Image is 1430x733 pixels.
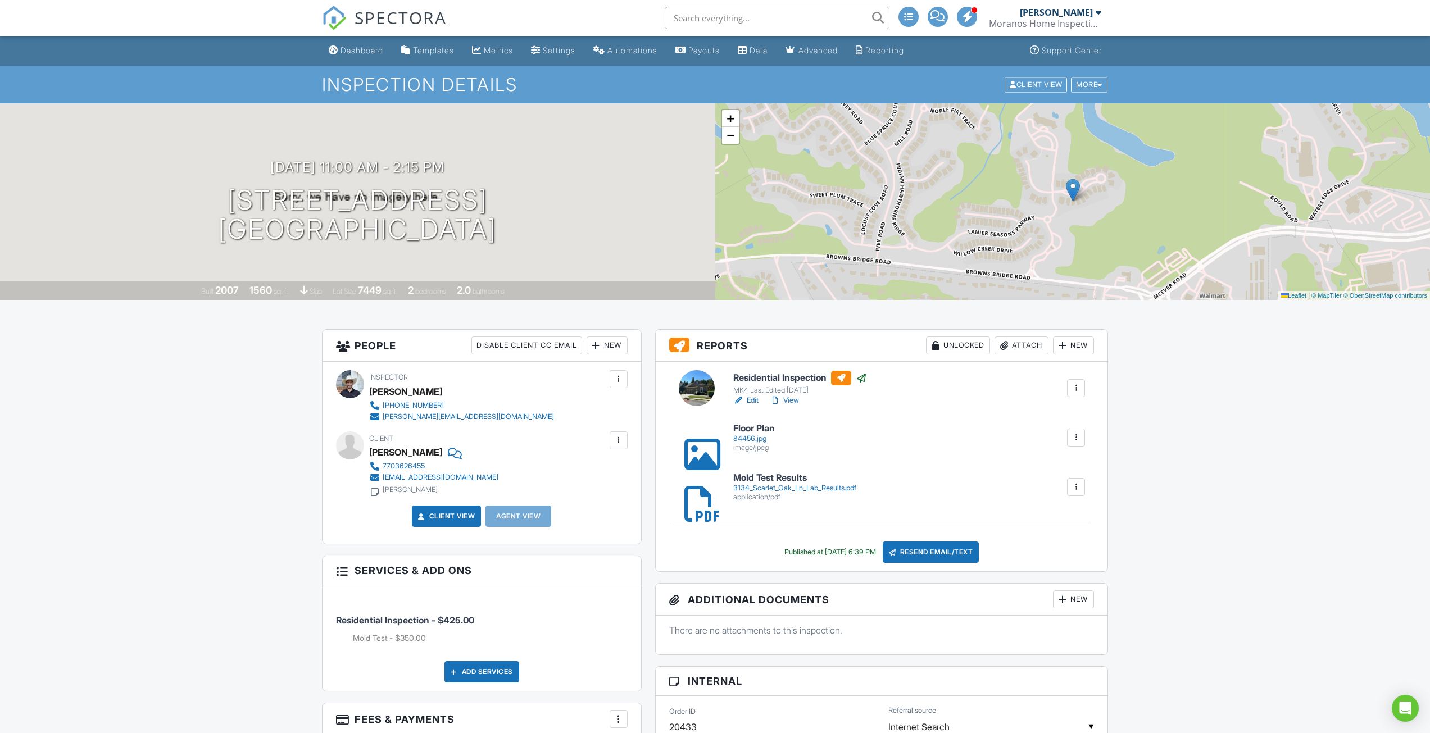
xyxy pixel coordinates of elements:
[587,336,628,354] div: New
[444,661,519,682] div: Add Services
[1311,292,1342,299] a: © MapTiler
[656,667,1108,696] h3: Internal
[733,473,856,483] h6: Mold Test Results
[324,40,388,61] a: Dashboard
[669,624,1095,636] p: There are no attachments to this inspection.
[484,45,513,55] div: Metrics
[358,284,382,296] div: 7449
[543,45,575,55] div: Settings
[798,45,838,55] div: Advanced
[383,473,498,482] div: [EMAIL_ADDRESS][DOMAIN_NAME]
[333,287,356,295] span: Lot Size
[369,461,498,472] a: 7703626455
[383,462,425,471] div: 7703626455
[733,424,775,452] a: Floor Plan 84456.jpg image/jpeg
[656,330,1108,362] h3: Reports
[369,400,554,411] a: [PHONE_NUMBER]
[1004,80,1070,88] a: Client View
[589,40,662,61] a: Automations (Advanced)
[383,485,438,494] div: [PERSON_NAME]
[369,373,408,381] span: Inspector
[1042,45,1102,55] div: Support Center
[322,6,347,30] img: The Best Home Inspection Software - Spectora
[413,45,454,55] div: Templates
[397,40,458,61] a: Templates
[369,383,442,400] div: [PERSON_NAME]
[770,395,799,406] a: View
[995,336,1048,354] div: Attach
[665,7,889,29] input: Search everything...
[369,444,442,461] div: [PERSON_NAME]
[467,40,517,61] a: Metrics
[865,45,904,55] div: Reporting
[1053,590,1094,608] div: New
[722,127,739,144] a: Zoom out
[383,412,554,421] div: [PERSON_NAME][EMAIL_ADDRESS][DOMAIN_NAME]
[733,424,775,434] h6: Floor Plan
[457,284,471,296] div: 2.0
[336,594,628,652] li: Service: Residential Inspection
[733,484,856,493] div: 3134_Scarlet_Oak_Ln_Lab_Results.pdf
[353,632,628,644] li: Add on: Mold Test
[473,287,505,295] span: bathrooms
[383,287,397,295] span: sq.ft.
[471,336,582,354] div: Disable Client CC Email
[733,493,856,502] div: application/pdf
[926,336,990,354] div: Unlocked
[218,185,497,245] h1: [STREET_ADDRESS] [GEOGRAPHIC_DATA]
[1281,292,1306,299] a: Leaflet
[416,511,475,522] a: Client View
[750,45,768,55] div: Data
[784,548,876,557] div: Published at [DATE] 6:39 PM
[1071,77,1107,92] div: More
[1020,7,1093,18] div: [PERSON_NAME]
[369,411,554,422] a: [PERSON_NAME][EMAIL_ADDRESS][DOMAIN_NAME]
[727,128,734,142] span: −
[733,371,867,395] a: Residential Inspection MK4 Last Edited [DATE]
[1053,336,1094,354] div: New
[322,15,447,39] a: SPECTORA
[1343,292,1427,299] a: © OpenStreetMap contributors
[733,40,772,61] a: Data
[274,287,289,295] span: sq. ft.
[1025,40,1106,61] a: Support Center
[781,40,842,61] a: Advanced
[369,434,393,443] span: Client
[369,472,498,483] a: [EMAIL_ADDRESS][DOMAIN_NAME]
[727,111,734,125] span: +
[408,284,414,296] div: 2
[1066,179,1080,202] img: Marker
[215,284,239,296] div: 2007
[733,443,775,452] div: image/jpeg
[323,556,641,585] h3: Services & Add ons
[671,40,724,61] a: Payouts
[1308,292,1310,299] span: |
[669,707,696,717] label: Order ID
[270,160,444,175] h3: [DATE] 11:00 am - 2:15 pm
[733,395,759,406] a: Edit
[383,401,444,410] div: [PHONE_NUMBER]
[607,45,657,55] div: Automations
[722,110,739,127] a: Zoom in
[310,287,322,295] span: slab
[733,473,856,502] a: Mold Test Results 3134_Scarlet_Oak_Ln_Lab_Results.pdf application/pdf
[883,541,979,563] div: Resend Email/Text
[1392,695,1419,722] div: Open Intercom Messenger
[989,18,1101,29] div: Moranos Home Inspections LLC
[888,705,936,716] label: Referral source
[733,386,867,395] div: MK4 Last Edited [DATE]
[415,287,446,295] span: bedrooms
[851,40,909,61] a: Reporting
[355,6,447,29] span: SPECTORA
[322,75,1109,94] h1: Inspection Details
[656,584,1108,616] h3: Additional Documents
[733,434,775,443] div: 84456.jpg
[526,40,580,61] a: Settings
[201,287,214,295] span: Built
[733,371,867,385] h6: Residential Inspection
[323,330,641,362] h3: People
[341,45,383,55] div: Dashboard
[249,284,272,296] div: 1560
[688,45,720,55] div: Payouts
[1005,77,1067,92] div: Client View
